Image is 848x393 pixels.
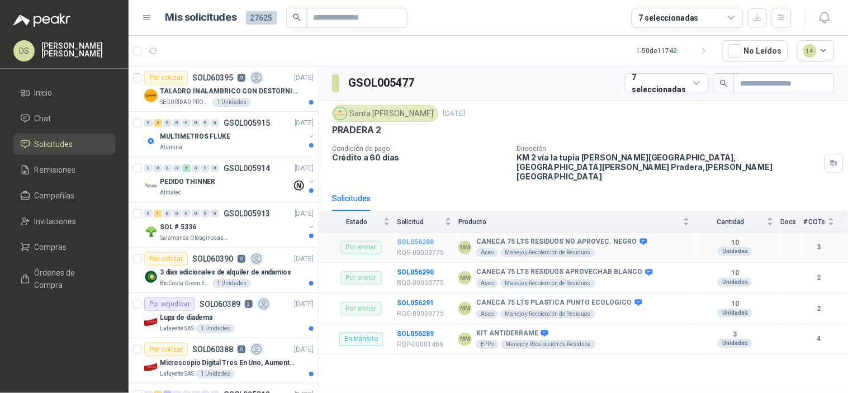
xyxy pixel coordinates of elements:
[339,333,383,346] div: En tránsito
[212,98,251,107] div: 1 Unidades
[35,87,53,99] span: Inicio
[144,361,158,374] img: Company Logo
[129,67,318,112] a: Por cotizarSOL0603950[DATE] Company LogoTALADRO INALAMBRICO CON DESTORNILLADOR DE ESTRIASEGURIDAD...
[129,293,318,338] a: Por adjudicarSOL0603892[DATE] Company LogoLupa de diademaLafayette SAS1 Unidades
[13,211,115,232] a: Invitaciones
[476,310,498,319] div: Aseo
[697,300,774,309] b: 10
[443,108,465,119] p: [DATE]
[196,370,235,378] div: 1 Unidades
[341,241,382,254] div: Por enviar
[319,211,397,232] th: Estado
[458,271,472,285] div: MM
[295,118,314,129] p: [DATE]
[476,299,632,307] b: CANECA 75 LTS PLASTICA PUNTO ECOLOGICO
[200,300,240,308] p: SOL060389
[803,218,826,226] span: # COTs
[192,210,200,217] div: 0
[224,119,270,127] p: GSOL005915
[192,255,233,263] p: SOL060390
[334,107,347,120] img: Company Logo
[500,248,595,257] div: Manejo y Recolección de Residuos
[476,340,499,349] div: EPPs
[173,210,181,217] div: 0
[780,211,803,232] th: Docs
[697,239,774,248] b: 10
[13,82,115,103] a: Inicio
[238,255,245,263] p: 0
[165,10,237,26] h1: Mis solicitudes
[144,71,188,84] div: Por cotizar
[295,254,314,264] p: [DATE]
[397,268,434,276] b: SOL056290
[500,279,595,288] div: Manejo y Recolección de Residuos
[144,315,158,329] img: Company Logo
[476,248,498,257] div: Aseo
[13,13,70,27] img: Logo peakr
[722,40,788,61] button: No Leídos
[173,119,181,127] div: 0
[797,40,835,61] button: 14
[632,71,689,96] div: 7 seleccionadas
[160,267,291,278] p: 3 días adicionales de alquiler de andamios
[224,164,270,172] p: GSOL005914
[41,42,115,58] p: [PERSON_NAME] [PERSON_NAME]
[160,222,196,233] p: SOL # 5336
[144,343,188,356] div: Por cotizar
[35,267,105,291] span: Órdenes de Compra
[697,211,780,232] th: Cantidad
[295,73,314,83] p: [DATE]
[803,334,835,344] b: 4
[332,218,381,226] span: Estado
[154,210,162,217] div: 1
[13,185,115,206] a: Compañías
[154,119,162,127] div: 2
[13,236,115,258] a: Compras
[160,98,210,107] p: SEGURIDAD PROVISER LTDA
[397,330,434,338] a: SOL056289
[144,179,158,193] img: Company Logo
[173,164,181,172] div: 0
[163,119,172,127] div: 0
[154,164,162,172] div: 0
[397,218,443,226] span: Solicitud
[332,105,438,122] div: Santa [PERSON_NAME]
[13,262,115,296] a: Órdenes de Compra
[144,207,316,243] a: 0 1 0 0 0 0 0 0 GSOL005913[DATE] Company LogoSOL # 5336Salamanca Oleaginosas SAS
[718,278,752,287] div: Unidades
[163,210,172,217] div: 0
[348,74,416,92] h3: GSOL005477
[718,339,752,348] div: Unidades
[718,309,752,318] div: Unidades
[129,248,318,293] a: Por cotizarSOL0603900[DATE] Company Logo3 días adicionales de alquiler de andamiosBioCosta Green ...
[637,42,713,60] div: 1 - 50 de 11742
[192,164,200,172] div: 0
[476,268,643,277] b: CANECA 75 LTS RESIDUOS APROVECHAB BLANCO
[160,177,215,187] p: PEDIDO THINNER
[144,119,153,127] div: 0
[160,143,182,152] p: Alumina
[458,302,472,315] div: MM
[295,344,314,355] p: [DATE]
[500,310,595,319] div: Manejo y Recolección de Residuos
[458,241,472,254] div: MM
[245,300,253,308] p: 2
[458,333,472,346] div: MM
[295,209,314,219] p: [DATE]
[332,124,381,136] p: PRADERA 2
[35,241,67,253] span: Compras
[397,299,434,307] a: SOL056291
[182,210,191,217] div: 0
[697,218,765,226] span: Cantidad
[246,11,277,25] span: 27625
[476,279,498,288] div: Aseo
[192,345,233,353] p: SOL060388
[160,131,230,142] p: MULTIMETROS FLUKE
[341,271,382,285] div: Por enviar
[35,190,75,202] span: Compañías
[332,153,508,162] p: Crédito a 60 días
[517,153,820,181] p: KM 2 vía la tupia [PERSON_NAME][GEOGRAPHIC_DATA], [GEOGRAPHIC_DATA][PERSON_NAME] Pradera , [PERSO...
[697,269,774,278] b: 10
[201,164,210,172] div: 0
